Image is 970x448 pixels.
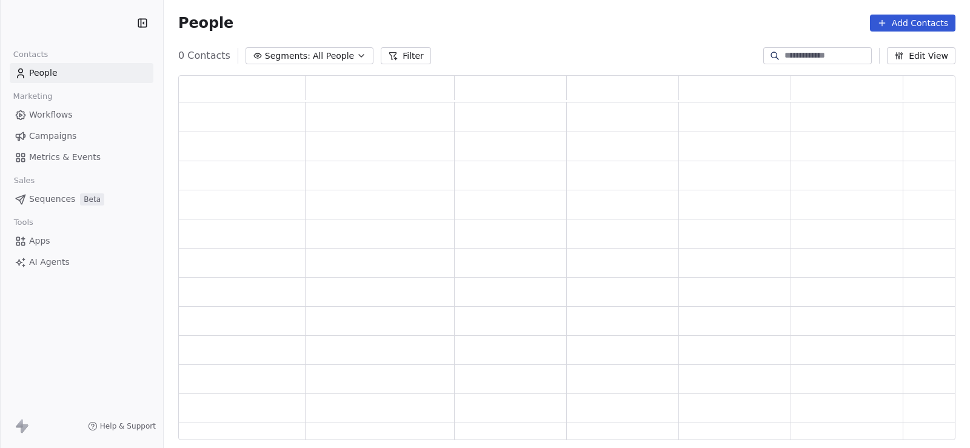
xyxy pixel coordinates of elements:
[10,63,153,83] a: People
[10,105,153,125] a: Workflows
[100,421,156,431] span: Help & Support
[8,87,58,105] span: Marketing
[10,252,153,272] a: AI Agents
[10,189,153,209] a: SequencesBeta
[381,47,431,64] button: Filter
[870,15,955,32] button: Add Contacts
[178,14,233,32] span: People
[313,50,354,62] span: All People
[29,130,76,142] span: Campaigns
[265,50,310,62] span: Segments:
[80,193,104,206] span: Beta
[29,193,75,206] span: Sequences
[8,172,40,190] span: Sales
[29,67,58,79] span: People
[88,421,156,431] a: Help & Support
[8,213,38,232] span: Tools
[10,126,153,146] a: Campaigns
[178,48,230,63] span: 0 Contacts
[29,109,73,121] span: Workflows
[10,147,153,167] a: Metrics & Events
[887,47,955,64] button: Edit View
[10,231,153,251] a: Apps
[29,235,50,247] span: Apps
[29,256,70,269] span: AI Agents
[8,45,53,64] span: Contacts
[29,151,101,164] span: Metrics & Events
